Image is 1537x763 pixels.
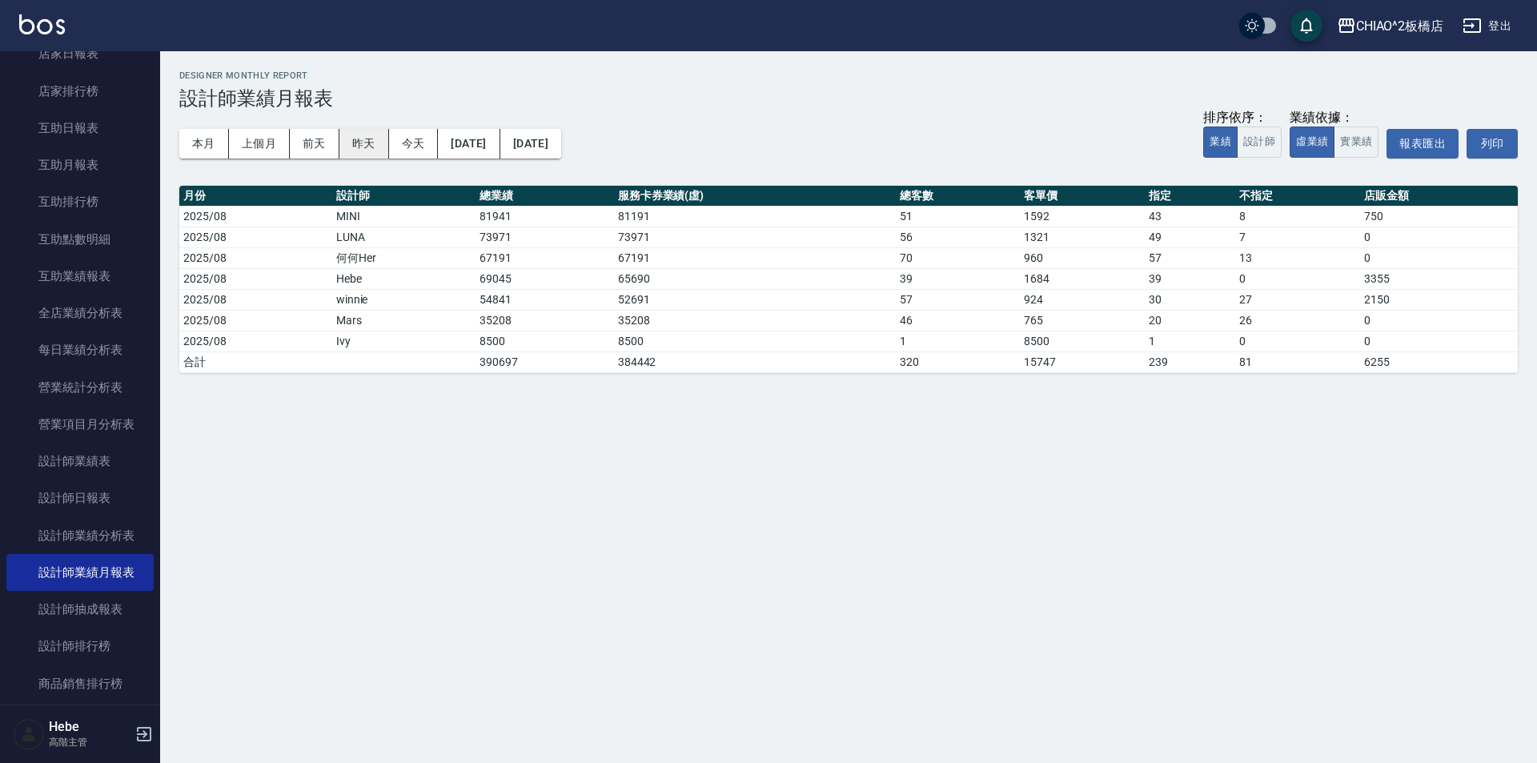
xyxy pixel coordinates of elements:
td: 54841 [476,289,614,310]
td: 26 [1235,310,1359,331]
td: 0 [1360,247,1518,268]
td: 43 [1145,206,1236,227]
td: 81191 [614,206,896,227]
button: 前天 [290,129,339,159]
td: 30 [1145,289,1236,310]
a: 設計師業績分析表 [6,517,154,554]
td: 51 [896,206,1020,227]
button: 今天 [389,129,439,159]
th: 總客數 [896,186,1020,207]
td: 0 [1360,331,1518,351]
th: 服務卡券業績(虛) [614,186,896,207]
td: 1592 [1020,206,1144,227]
button: 登出 [1456,11,1518,41]
td: 39 [896,268,1020,289]
button: 報表匯出 [1387,129,1459,159]
td: 何何Her [332,247,476,268]
a: 設計師日報表 [6,480,154,516]
button: 昨天 [339,129,389,159]
td: 73971 [614,227,896,247]
td: 70 [896,247,1020,268]
a: 設計師排行榜 [6,628,154,665]
td: 57 [896,289,1020,310]
a: 營業項目月分析表 [6,406,154,443]
div: 排序依序： [1203,110,1282,126]
td: 2025/08 [179,268,332,289]
td: 57 [1145,247,1236,268]
td: 2025/08 [179,227,332,247]
th: 總業績 [476,186,614,207]
button: 虛業績 [1290,126,1334,158]
button: 上個月 [229,129,290,159]
td: 765 [1020,310,1144,331]
a: 互助業績報表 [6,258,154,295]
button: [DATE] [438,129,500,159]
p: 高階主管 [49,735,130,749]
th: 月份 [179,186,332,207]
td: 67191 [614,247,896,268]
th: 客單價 [1020,186,1144,207]
td: 320 [896,351,1020,372]
td: 73971 [476,227,614,247]
td: 2150 [1360,289,1518,310]
h3: 設計師業績月報表 [179,87,1518,110]
td: 7 [1235,227,1359,247]
a: 設計師業績月報表 [6,554,154,591]
td: 67191 [476,247,614,268]
td: 1 [1145,331,1236,351]
td: 0 [1235,268,1359,289]
th: 設計師 [332,186,476,207]
td: 8500 [1020,331,1144,351]
td: 2025/08 [179,247,332,268]
td: MINI [332,206,476,227]
button: 業績 [1203,126,1238,158]
td: 56 [896,227,1020,247]
button: [DATE] [500,129,561,159]
td: 6255 [1360,351,1518,372]
td: 2025/08 [179,310,332,331]
td: 35208 [476,310,614,331]
button: 本月 [179,129,229,159]
td: LUNA [332,227,476,247]
a: 互助日報表 [6,110,154,147]
button: 列印 [1467,129,1518,159]
button: 實業績 [1334,126,1378,158]
a: 全店業績分析表 [6,295,154,331]
table: a dense table [179,186,1518,373]
td: winnie [332,289,476,310]
td: 1684 [1020,268,1144,289]
td: 52691 [614,289,896,310]
td: 15747 [1020,351,1144,372]
td: 2025/08 [179,289,332,310]
td: 46 [896,310,1020,331]
td: 384442 [614,351,896,372]
div: 業績依據： [1290,110,1378,126]
td: 合計 [179,351,332,372]
a: 營業統計分析表 [6,369,154,406]
a: 互助排行榜 [6,183,154,220]
td: 0 [1360,227,1518,247]
td: 0 [1235,331,1359,351]
img: Person [13,718,45,750]
td: 390697 [476,351,614,372]
td: 35208 [614,310,896,331]
th: 店販金額 [1360,186,1518,207]
td: 2025/08 [179,331,332,351]
td: 8 [1235,206,1359,227]
a: 店家排行榜 [6,73,154,110]
a: 商品消耗明細 [6,702,154,739]
td: 924 [1020,289,1144,310]
td: Hebe [332,268,476,289]
td: 20 [1145,310,1236,331]
button: CHIAO^2板橋店 [1330,10,1451,42]
h2: Designer Monthly Report [179,70,1518,81]
a: 互助點數明細 [6,221,154,258]
td: Ivy [332,331,476,351]
td: 65690 [614,268,896,289]
a: 設計師業績表 [6,443,154,480]
td: 3355 [1360,268,1518,289]
td: 239 [1145,351,1236,372]
th: 不指定 [1235,186,1359,207]
td: 81 [1235,351,1359,372]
